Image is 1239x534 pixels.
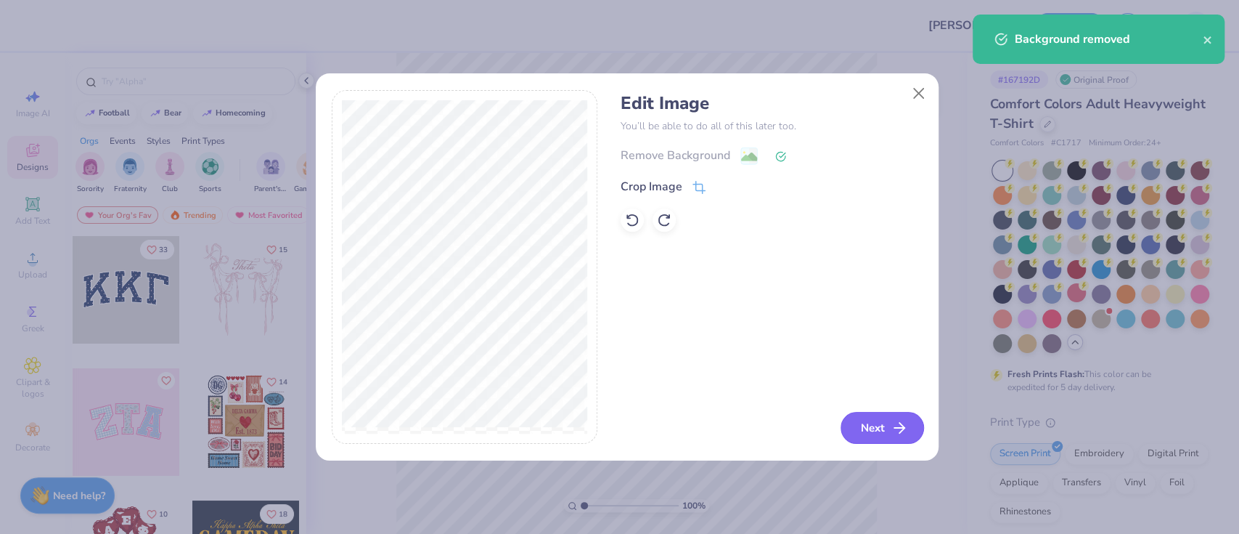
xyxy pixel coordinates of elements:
[621,178,682,195] div: Crop Image
[621,118,922,134] p: You’ll be able to do all of this later too.
[1015,31,1203,48] div: Background removed
[841,412,924,444] button: Next
[621,93,922,114] h4: Edit Image
[1203,31,1213,48] button: close
[904,80,932,108] button: Close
